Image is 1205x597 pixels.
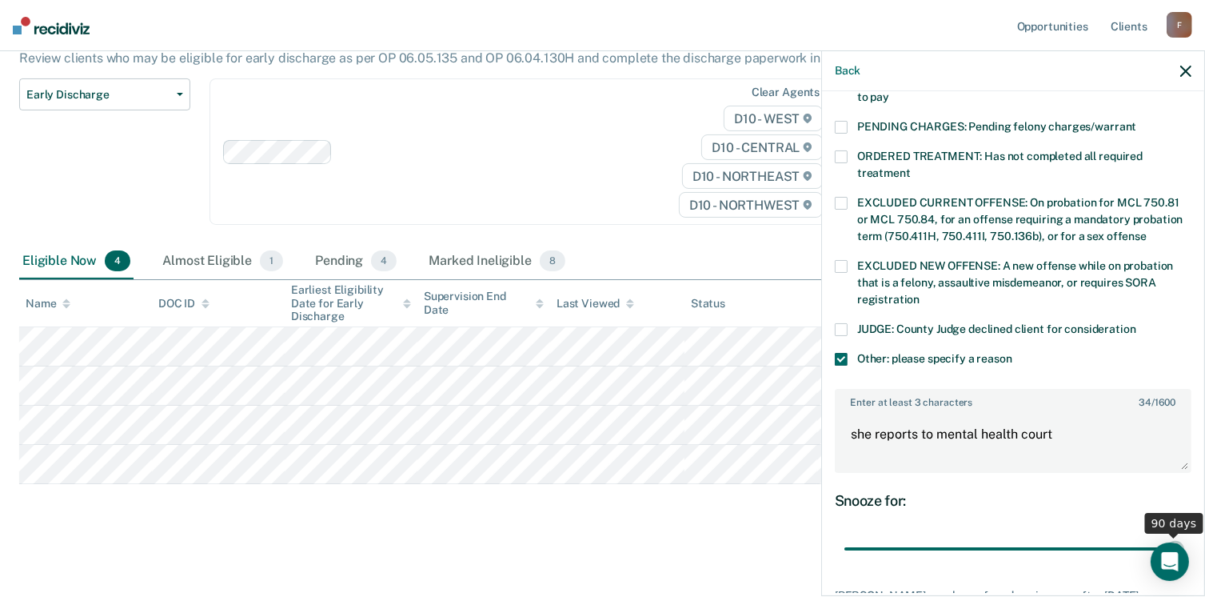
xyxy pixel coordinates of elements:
textarea: she reports to mental health court [836,412,1190,471]
span: 34 [1139,397,1151,408]
span: / 1600 [1139,397,1175,408]
span: 4 [105,250,130,271]
span: Early Discharge [26,88,170,102]
span: 8 [540,250,565,271]
span: Other: please specify a reason [857,352,1012,365]
span: PENDING CHARGES: Pending felony charges/warrant [857,120,1136,133]
span: D10 - CENTRAL [701,134,823,160]
div: Eligible Now [19,244,134,279]
span: EXCLUDED NEW OFFENSE: A new offense while on probation that is a felony, assaultive misdemeanor, ... [857,259,1173,306]
div: Supervision End Date [424,290,544,317]
span: EXCLUDED CURRENT OFFENSE: On probation for MCL 750.81 or MCL 750.84, for an offense requiring a m... [857,196,1183,242]
div: Pending [312,244,400,279]
div: Last Viewed [557,297,634,311]
span: 4 [371,250,397,271]
div: Status [691,297,725,311]
button: Back [835,64,860,78]
label: Enter at least 3 characters [836,391,1190,408]
div: Clear agents [752,86,820,99]
div: 90 days [1145,513,1203,534]
div: Snooze for: [835,492,1191,510]
div: Almost Eligible [159,244,286,279]
span: JUDGE: County Judge declined client for consideration [857,323,1136,335]
img: Recidiviz [13,17,90,34]
span: ORDERED TREATMENT: Has not completed all required treatment [857,150,1143,179]
div: Open Intercom Messenger [1151,543,1189,581]
div: DOC ID [158,297,209,311]
span: D10 - WEST [724,106,823,131]
div: F [1167,12,1192,38]
div: Earliest Eligibility Date for Early Discharge [291,283,411,323]
div: Name [26,297,70,311]
span: D10 - NORTHWEST [679,192,823,218]
span: 1 [260,250,283,271]
span: D10 - NORTHEAST [682,163,823,189]
div: Marked Ineligible [425,244,569,279]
